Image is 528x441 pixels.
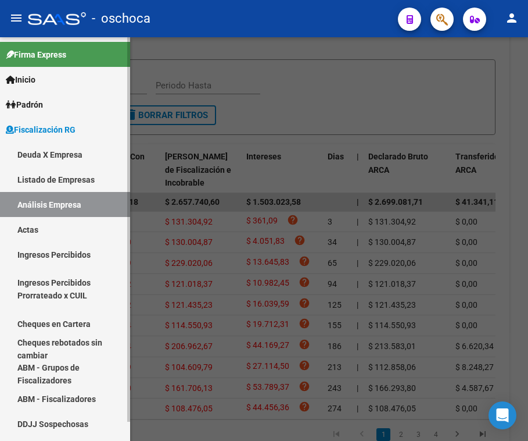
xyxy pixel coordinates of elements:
[6,123,76,136] span: Fiscalización RG
[6,48,66,61] span: Firma Express
[505,11,519,25] mat-icon: person
[92,6,150,31] span: - oschoca
[6,98,43,111] span: Padrón
[6,73,35,86] span: Inicio
[489,401,516,429] div: Open Intercom Messenger
[9,11,23,25] mat-icon: menu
